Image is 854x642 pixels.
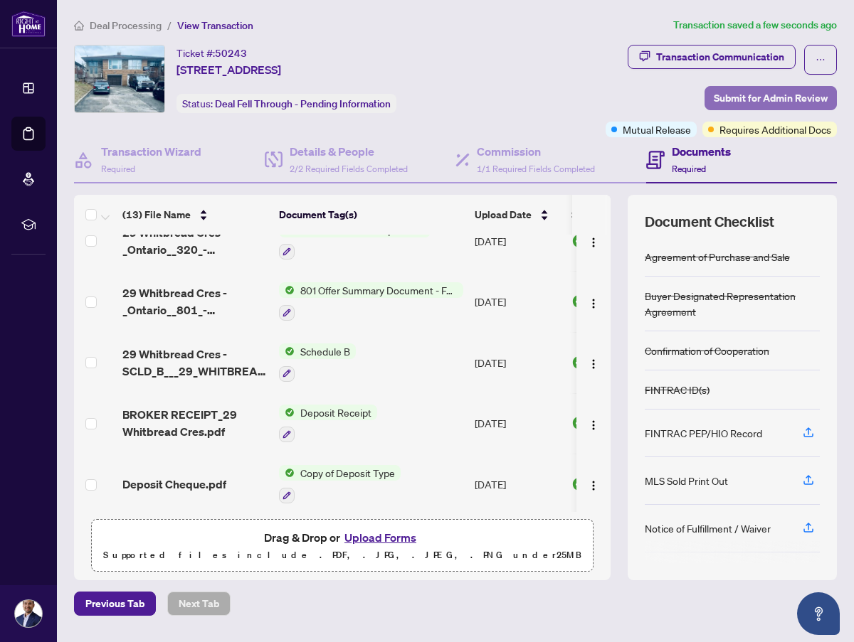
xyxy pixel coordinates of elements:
[295,282,463,298] span: 801 Offer Summary Document - For use with Agreement of Purchase and Sale
[582,473,605,496] button: Logo
[176,61,281,78] span: [STREET_ADDRESS]
[673,17,837,33] article: Transaction saved a few seconds ago
[719,122,831,137] span: Requires Additional Docs
[645,425,762,441] div: FINTRAC PEP/HIO Record
[279,343,295,359] img: Status Icon
[279,282,463,321] button: Status Icon801 Offer Summary Document - For use with Agreement of Purchase and Sale
[469,271,566,332] td: [DATE]
[290,164,408,174] span: 2/2 Required Fields Completed
[11,11,46,37] img: logo
[571,476,587,492] img: Document Status
[797,592,840,635] button: Open asap
[122,207,191,223] span: (13) File Name
[623,122,691,137] span: Mutual Release
[705,86,837,110] button: Submit for Admin Review
[672,143,731,160] h4: Documents
[74,21,84,31] span: home
[582,412,605,434] button: Logo
[279,465,295,481] img: Status Icon
[295,405,377,420] span: Deposit Receipt
[582,351,605,374] button: Logo
[215,97,391,110] span: Deal Fell Through - Pending Information
[628,45,796,69] button: Transaction Communication
[582,290,605,313] button: Logo
[477,143,595,160] h4: Commission
[588,358,599,370] img: Logo
[264,528,421,547] span: Drag & Drop or
[582,230,605,252] button: Logo
[571,294,587,309] img: Document Status
[176,45,247,61] div: Ticket #:
[295,465,401,481] span: Copy of Deposit Type
[469,210,566,272] td: [DATE]
[469,454,566,515] td: [DATE]
[215,47,247,60] span: 50243
[92,520,593,572] span: Drag & Drop orUpload FormsSupported files include .PDF, .JPG, .JPEG, .PNG under25MB
[672,164,706,174] span: Required
[279,405,377,443] button: Status IconDeposit Receipt
[469,195,566,235] th: Upload Date
[101,143,201,160] h4: Transaction Wizard
[571,355,587,370] img: Document Status
[588,298,599,309] img: Logo
[645,382,710,397] div: FINTRAC ID(s)
[122,476,226,493] span: Deposit Cheque.pdf
[122,406,268,440] span: BROKER RECEIPT_29 Whitbread Cres.pdf
[645,473,728,488] div: MLS Sold Print Out
[75,46,164,112] img: IMG-W12053594_1.jpg
[167,592,231,616] button: Next Tab
[571,233,587,249] img: Document Status
[279,222,431,260] button: Status IconConfirmation of Cooperation
[90,19,162,32] span: Deal Processing
[566,195,687,235] th: Status
[101,164,135,174] span: Required
[645,288,820,319] div: Buyer Designated Representation Agreement
[645,249,790,264] div: Agreement of Purchase and Sale
[645,212,774,232] span: Document Checklist
[588,480,599,491] img: Logo
[167,17,172,33] li: /
[122,224,268,258] span: 29 Whitbread Cres - _Ontario__320_-_Confirmation_of_Co-operation_and_Representation__28_.pdf
[279,465,401,503] button: Status IconCopy of Deposit Type
[645,343,769,358] div: Confirmation of Cooperation
[714,87,828,109] span: Submit for Admin Review
[469,393,566,454] td: [DATE]
[177,19,253,32] span: View Transaction
[273,195,469,235] th: Document Tag(s)
[656,46,784,68] div: Transaction Communication
[176,94,396,113] div: Status:
[295,343,356,359] span: Schedule B
[85,592,144,615] span: Previous Tab
[588,419,599,431] img: Logo
[469,332,566,393] td: [DATE]
[571,415,587,431] img: Document Status
[279,343,356,382] button: Status IconSchedule B
[475,207,532,223] span: Upload Date
[100,547,584,564] p: Supported files include .PDF, .JPG, .JPEG, .PNG under 25 MB
[588,237,599,248] img: Logo
[15,600,42,627] img: Profile Icon
[340,528,421,547] button: Upload Forms
[74,592,156,616] button: Previous Tab
[117,195,273,235] th: (13) File Name
[279,282,295,298] img: Status Icon
[279,405,295,420] img: Status Icon
[122,346,268,380] span: 29 Whitbread Cres - SCLD_B___29_WHITBREAD.pdf
[477,164,595,174] span: 1/1 Required Fields Completed
[645,520,771,536] div: Notice of Fulfillment / Waiver
[122,284,268,319] span: 29 Whitbread Cres - _Ontario__801_-_Offer_Summary_Document___For_use_with_Agreement_of___30_.pdf
[816,55,826,65] span: ellipsis
[290,143,408,160] h4: Details & People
